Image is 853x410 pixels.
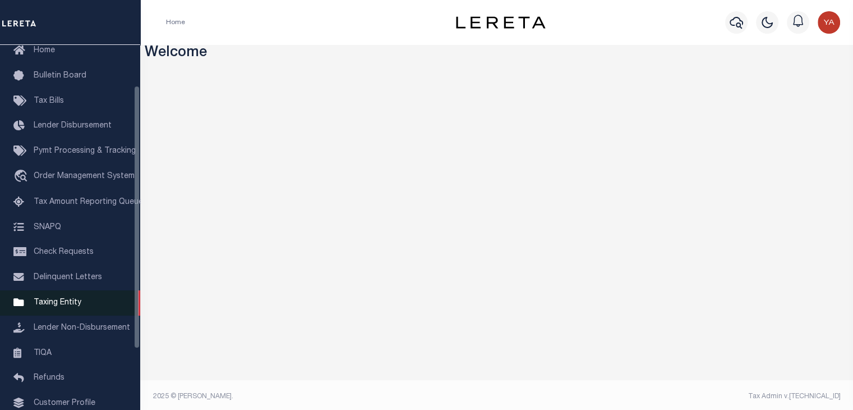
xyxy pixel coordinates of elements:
[13,170,31,184] i: travel_explore
[34,349,52,357] span: TIQA
[505,391,841,402] div: Tax Admin v.[TECHNICAL_ID]
[34,72,86,80] span: Bulletin Board
[34,223,61,231] span: SNAPQ
[34,324,130,332] span: Lender Non-Disbursement
[34,274,102,281] span: Delinquent Letters
[34,299,81,307] span: Taxing Entity
[456,16,546,29] img: logo-dark.svg
[166,17,185,28] li: Home
[34,47,55,54] span: Home
[34,374,64,382] span: Refunds
[34,172,135,180] span: Order Management System
[818,11,840,34] img: svg+xml;base64,PHN2ZyB4bWxucz0iaHR0cDovL3d3dy53My5vcmcvMjAwMC9zdmciIHBvaW50ZXItZXZlbnRzPSJub25lIi...
[34,97,64,105] span: Tax Bills
[34,248,94,256] span: Check Requests
[34,147,136,155] span: Pymt Processing & Tracking
[34,198,143,206] span: Tax Amount Reporting Queue
[34,122,112,130] span: Lender Disbursement
[145,45,849,62] h3: Welcome
[34,399,95,407] span: Customer Profile
[145,391,497,402] div: 2025 © [PERSON_NAME].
